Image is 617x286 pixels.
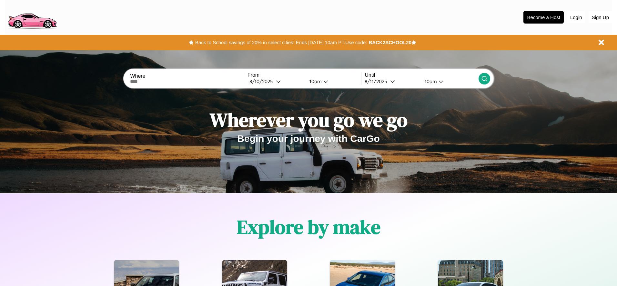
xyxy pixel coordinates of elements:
div: 10am [421,78,439,84]
button: Become a Host [523,11,564,24]
button: Back to School savings of 20% in select cities! Ends [DATE] 10am PT.Use code: [194,38,369,47]
div: 8 / 11 / 2025 [365,78,390,84]
button: Sign Up [589,11,612,23]
label: Until [365,72,478,78]
div: 10am [306,78,323,84]
button: Login [567,11,585,23]
label: From [248,72,361,78]
button: 10am [420,78,478,85]
div: 8 / 10 / 2025 [249,78,276,84]
button: 10am [304,78,361,85]
h1: Explore by make [237,214,380,240]
b: BACK2SCHOOL20 [369,40,411,45]
label: Where [130,73,244,79]
img: logo [5,3,59,30]
button: 8/10/2025 [248,78,304,85]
